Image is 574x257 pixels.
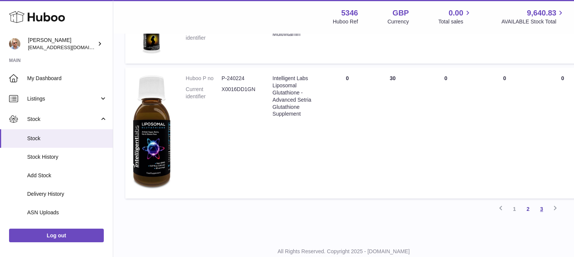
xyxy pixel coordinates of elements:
div: Currency [388,18,409,25]
a: 9,640.83 AVAILABLE Stock Total [501,8,565,25]
td: 0 [325,67,370,198]
td: 0 [415,9,476,63]
td: 30 [370,67,415,198]
div: Intelligent Labs Liposomal Glutathione - Advanced Setria Glutathione Supplement [272,75,317,118]
span: Stock [27,135,107,142]
span: ASN Uploads [27,209,107,216]
td: 0 [476,9,533,63]
td: 0 [476,67,533,198]
a: 0.00 Total sales [438,8,472,25]
span: Delivery History [27,190,107,198]
span: AVAILABLE Stock Total [501,18,565,25]
a: 1 [508,202,521,216]
strong: GBP [392,8,409,18]
span: Stock [27,116,99,123]
img: support@radoneltd.co.uk [9,38,20,50]
dd: X0016DD1GN [222,86,257,100]
dt: Current identifier [186,27,222,42]
dd: P-240224 [222,75,257,82]
span: 0.00 [449,8,463,18]
span: Total sales [438,18,472,25]
img: product image [133,16,171,54]
a: 2 [521,202,535,216]
span: Stock History [27,153,107,161]
div: [PERSON_NAME] [28,37,96,51]
dd: X0017L31NR [222,27,257,42]
td: 0 [370,9,415,63]
a: 3 [535,202,548,216]
td: 0 [415,67,476,198]
span: Listings [27,95,99,102]
span: [EMAIL_ADDRESS][DOMAIN_NAME] [28,44,111,50]
td: 0 [325,9,370,63]
p: All Rights Reserved. Copyright 2025 - [DOMAIN_NAME] [119,248,568,255]
strong: 5346 [341,8,358,18]
span: Add Stock [27,172,107,179]
a: Log out [9,229,104,242]
dt: Current identifier [186,86,222,100]
span: 9,640.83 [527,8,556,18]
dt: Huboo P no [186,75,222,82]
span: 0 [561,75,564,81]
div: Huboo Ref [333,18,358,25]
img: product image [133,75,171,189]
span: My Dashboard [27,75,107,82]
